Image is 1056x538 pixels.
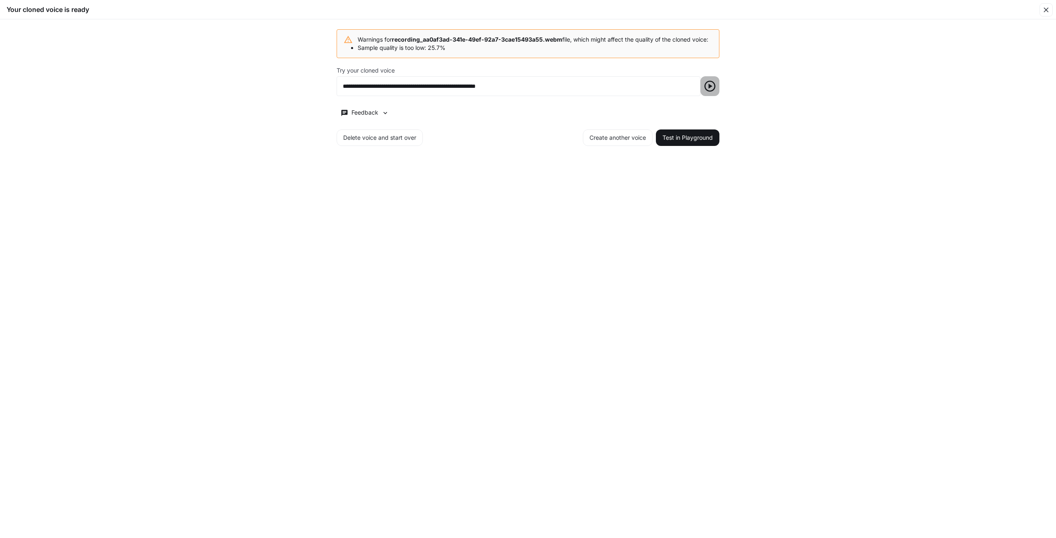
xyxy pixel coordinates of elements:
p: Try your cloned voice [337,68,395,73]
button: Create another voice [583,129,653,146]
b: recording_aa0af3ad-341e-49ef-92a7-3cae15493a55.webm [392,36,562,43]
button: Feedback [337,106,393,120]
li: Sample quality is too low: 25.7% [358,44,708,52]
button: Delete voice and start over [337,129,423,146]
div: Warnings for file, which might affect the quality of the cloned voice: [358,32,708,55]
button: Test in Playground [656,129,719,146]
h5: Your cloned voice is ready [7,5,89,14]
